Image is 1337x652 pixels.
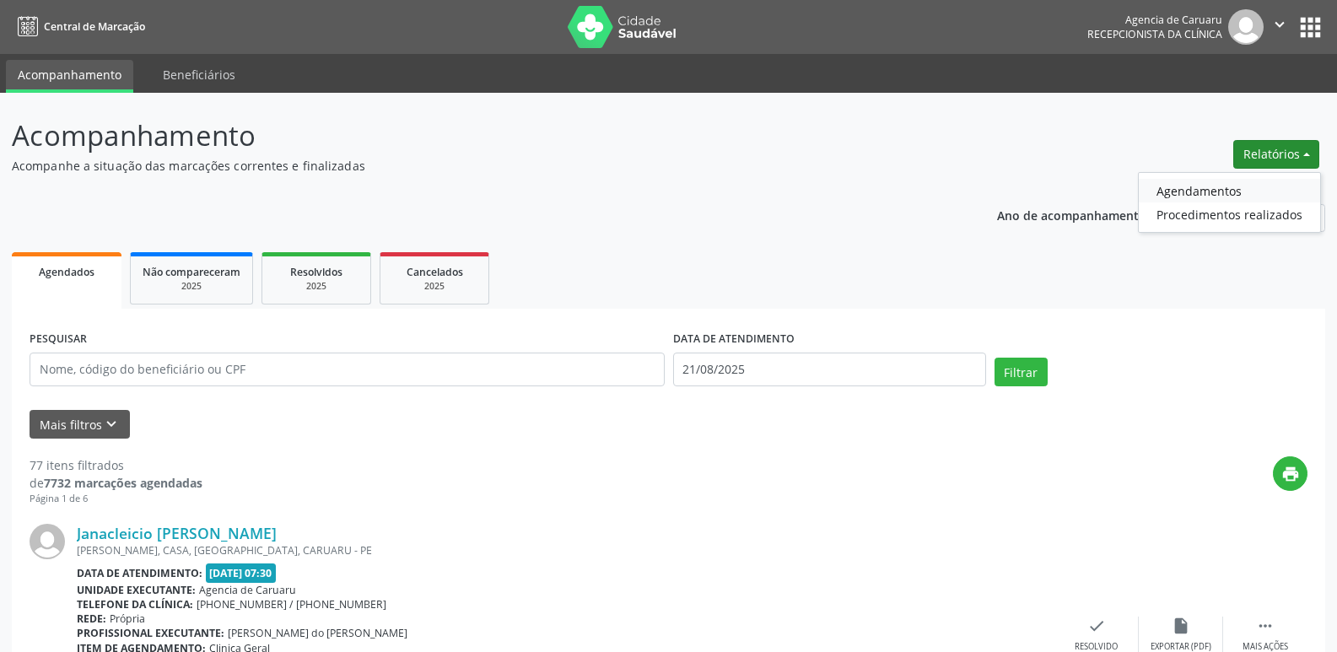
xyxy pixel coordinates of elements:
[199,583,296,597] span: Agencia de Caruaru
[30,456,202,474] div: 77 itens filtrados
[1281,465,1300,483] i: print
[77,626,224,640] b: Profissional executante:
[77,524,277,542] a: Janacleicio [PERSON_NAME]
[1138,172,1321,233] ul: Relatórios
[1233,140,1319,169] button: Relatórios
[1087,617,1106,635] i: check
[12,13,145,40] a: Central de Marcação
[30,524,65,559] img: img
[102,415,121,434] i: keyboard_arrow_down
[673,326,795,353] label: DATA DE ATENDIMENTO
[12,157,931,175] p: Acompanhe a situação das marcações correntes e finalizadas
[206,563,277,583] span: [DATE] 07:30
[1139,179,1320,202] a: Agendamentos
[1273,456,1307,491] button: print
[1264,9,1296,45] button: 
[30,326,87,353] label: PESQUISAR
[30,353,665,386] input: Nome, código do beneficiário ou CPF
[1087,27,1222,41] span: Recepcionista da clínica
[1270,15,1289,34] i: 
[997,204,1146,225] p: Ano de acompanhamento
[77,566,202,580] b: Data de atendimento:
[197,597,386,612] span: [PHONE_NUMBER] / [PHONE_NUMBER]
[6,60,133,93] a: Acompanhamento
[77,597,193,612] b: Telefone da clínica:
[12,115,931,157] p: Acompanhamento
[44,19,145,34] span: Central de Marcação
[228,626,407,640] span: [PERSON_NAME] do [PERSON_NAME]
[290,265,342,279] span: Resolvidos
[673,353,986,386] input: Selecione um intervalo
[110,612,145,626] span: Própria
[77,543,1054,558] div: [PERSON_NAME], CASA, [GEOGRAPHIC_DATA], CARUARU - PE
[30,410,130,439] button: Mais filtroskeyboard_arrow_down
[1139,202,1320,226] a: Procedimentos realizados
[1256,617,1275,635] i: 
[1172,617,1190,635] i: insert_drive_file
[1296,13,1325,42] button: apps
[151,60,247,89] a: Beneficiários
[77,583,196,597] b: Unidade executante:
[30,492,202,506] div: Página 1 de 6
[1087,13,1222,27] div: Agencia de Caruaru
[392,280,477,293] div: 2025
[44,475,202,491] strong: 7732 marcações agendadas
[39,265,94,279] span: Agendados
[407,265,463,279] span: Cancelados
[77,612,106,626] b: Rede:
[143,280,240,293] div: 2025
[1228,9,1264,45] img: img
[143,265,240,279] span: Não compareceram
[995,358,1048,386] button: Filtrar
[30,474,202,492] div: de
[274,280,359,293] div: 2025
